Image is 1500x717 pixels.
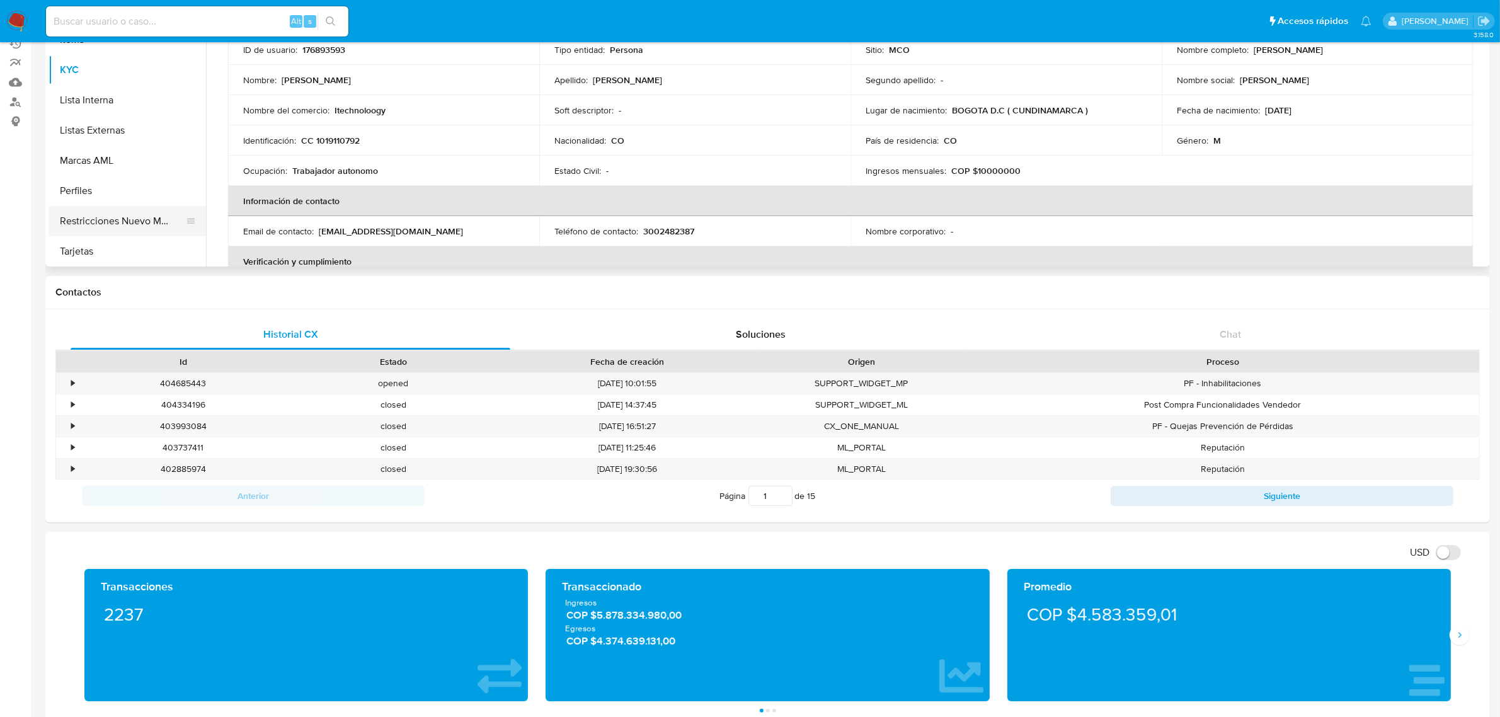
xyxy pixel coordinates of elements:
p: [EMAIL_ADDRESS][DOMAIN_NAME] [319,226,463,237]
p: CO [944,135,957,146]
p: Trabajador autonomo [292,165,378,176]
p: Nombre : [243,74,277,86]
div: closed [288,437,498,458]
div: [DATE] 10:01:55 [498,373,757,394]
p: [PERSON_NAME] [282,74,351,86]
button: Siguiente [1111,486,1453,506]
span: Historial CX [263,327,318,341]
p: Nombre corporativo : [866,226,946,237]
div: SUPPORT_WIDGET_MP [757,373,966,394]
p: Sitio : [866,44,884,55]
span: Soluciones [736,327,786,341]
div: PF - Inhabilitaciones [966,373,1479,394]
p: Teléfono de contacto : [554,226,638,237]
p: Apellido : [554,74,588,86]
span: Alt [291,15,301,27]
h1: Contactos [55,286,1480,299]
p: Tipo entidad : [554,44,605,55]
p: Género : [1177,135,1208,146]
p: 3002482387 [643,226,694,237]
button: search-icon [318,13,343,30]
div: 404334196 [78,394,288,415]
p: [PERSON_NAME] [1240,74,1309,86]
div: Reputación [966,437,1479,458]
div: closed [288,416,498,437]
p: Email de contacto : [243,226,314,237]
div: closed [288,394,498,415]
p: CC 1019110792 [301,135,360,146]
p: [PERSON_NAME] [1254,44,1323,55]
p: Nombre social : [1177,74,1235,86]
p: Soft descriptor : [554,105,614,116]
span: Chat [1220,327,1241,341]
p: 176893593 [302,44,345,55]
button: KYC [49,55,206,85]
p: Persona [610,44,643,55]
p: Nacionalidad : [554,135,606,146]
p: Identificación : [243,135,296,146]
p: - [941,74,943,86]
p: Ingresos mensuales : [866,165,946,176]
p: Ocupación : [243,165,287,176]
span: Página de [720,486,816,506]
p: - [606,165,609,176]
div: • [71,463,74,475]
div: CX_ONE_MANUAL [757,416,966,437]
div: [DATE] 11:25:46 [498,437,757,458]
div: Proceso [975,355,1470,368]
span: Accesos rápidos [1278,14,1348,28]
div: [DATE] 16:51:27 [498,416,757,437]
p: ID de usuario : [243,44,297,55]
a: Salir [1477,14,1491,28]
p: Itechnoloogy [335,105,386,116]
div: ML_PORTAL [757,459,966,479]
div: • [71,442,74,454]
button: Listas Externas [49,115,206,146]
p: Fecha de nacimiento : [1177,105,1260,116]
div: Post Compra Funcionalidades Vendedor [966,394,1479,415]
div: Origen [765,355,958,368]
div: [DATE] 19:30:56 [498,459,757,479]
p: Estado Civil : [554,165,601,176]
th: Información de contacto [228,186,1473,216]
div: Estado [297,355,489,368]
div: [DATE] 14:37:45 [498,394,757,415]
div: PF - Quejas Prevención de Pérdidas [966,416,1479,437]
p: Lugar de nacimiento : [866,105,947,116]
button: Marcas AML [49,146,206,176]
button: Anterior [82,486,425,506]
div: • [71,377,74,389]
div: • [71,399,74,411]
div: • [71,420,74,432]
span: s [308,15,312,27]
button: Tarjetas [49,236,206,267]
div: SUPPORT_WIDGET_ML [757,394,966,415]
p: País de residencia : [866,135,939,146]
span: 15 [808,490,816,502]
div: closed [288,459,498,479]
p: COP $10000000 [951,165,1021,176]
span: 3.158.0 [1474,30,1494,40]
div: opened [288,373,498,394]
p: - [951,226,953,237]
th: Verificación y cumplimiento [228,246,1473,277]
div: Reputación [966,459,1479,479]
p: BOGOTA D.C ( CUNDINAMARCA ) [952,105,1088,116]
button: Lista Interna [49,85,206,115]
p: [DATE] [1265,105,1291,116]
div: ML_PORTAL [757,437,966,458]
button: Restricciones Nuevo Mundo [49,206,196,236]
button: Perfiles [49,176,206,206]
div: 403993084 [78,416,288,437]
a: Notificaciones [1361,16,1371,26]
p: camila.baquero@mercadolibre.com.co [1402,15,1473,27]
p: MCO [889,44,910,55]
p: Nombre completo : [1177,44,1249,55]
p: M [1213,135,1221,146]
p: - [619,105,621,116]
input: Buscar usuario o caso... [46,13,348,30]
p: Segundo apellido : [866,74,936,86]
div: Fecha de creación [507,355,748,368]
div: 402885974 [78,459,288,479]
div: 403737411 [78,437,288,458]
